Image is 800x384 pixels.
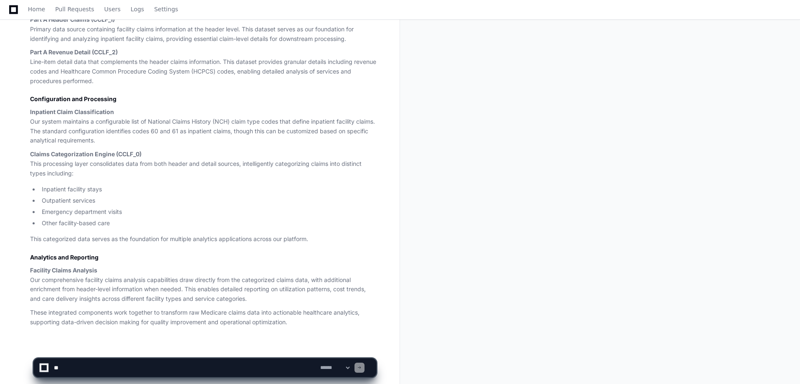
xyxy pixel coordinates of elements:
[39,219,376,228] li: Other facility-based care
[30,150,142,158] strong: Claims Categorization Engine (CCLF_0)
[30,267,97,274] strong: Facility Claims Analysis
[30,308,376,327] p: These integrated components work together to transform raw Medicare claims data into actionable h...
[30,253,376,262] h3: Analytics and Reporting
[30,150,376,178] p: This processing layer consolidates data from both header and detail sources, intelligently catego...
[39,196,376,206] li: Outpatient services
[30,108,114,115] strong: Inpatient Claim Classification
[30,15,376,43] p: Primary data source containing facility claims information at the header level. This dataset serv...
[39,185,376,194] li: Inpatient facility stays
[39,207,376,217] li: Emergency department visits
[30,95,376,103] h3: Configuration and Processing
[30,107,376,145] p: Our system maintains a configurable list of National Claims History (NCH) claim type codes that d...
[28,7,45,12] span: Home
[131,7,144,12] span: Logs
[30,48,376,86] p: Line-item detail data that complements the header claims information. This dataset provides granu...
[104,7,121,12] span: Users
[30,48,118,56] strong: Part A Revenue Detail (CCLF_2)
[154,7,178,12] span: Settings
[55,7,94,12] span: Pull Requests
[30,266,376,304] p: Our comprehensive facility claims analysis capabilities draw directly from the categorized claims...
[30,234,376,244] p: This categorized data serves as the foundation for multiple analytics applications across our pla...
